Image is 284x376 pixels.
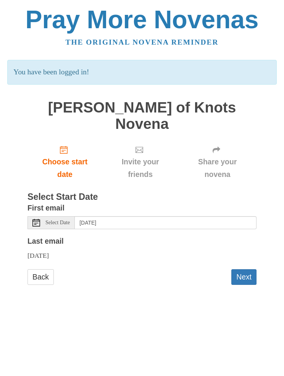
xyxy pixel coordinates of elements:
[45,220,70,225] span: Select Date
[27,140,102,185] a: Choose start date
[66,38,219,46] a: The original novena reminder
[231,269,257,285] button: Next
[27,252,49,259] span: [DATE]
[178,140,257,185] div: Click "Next" to confirm your start date first.
[186,156,249,181] span: Share your novena
[27,269,54,285] a: Back
[110,156,171,181] span: Invite your friends
[27,192,257,202] h3: Select Start Date
[27,100,257,132] h1: [PERSON_NAME] of Knots Novena
[27,202,65,214] label: First email
[26,5,259,34] a: Pray More Novenas
[35,156,95,181] span: Choose start date
[27,235,64,247] label: Last email
[102,140,178,185] div: Click "Next" to confirm your start date first.
[7,60,276,85] p: You have been logged in!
